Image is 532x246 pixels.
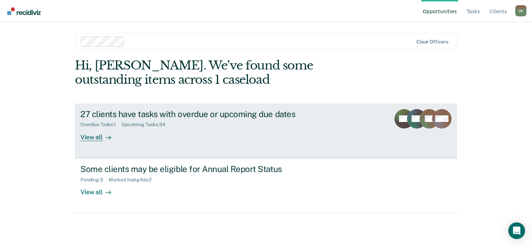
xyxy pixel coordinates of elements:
[508,222,525,239] div: Open Intercom Messenger
[80,109,325,119] div: 27 clients have tasks with overdue or upcoming due dates
[80,128,119,141] div: View all
[75,158,457,213] a: Some clients may be eligible for Annual Report StatusPending:3Marked Ineligible:2View all
[80,164,325,174] div: Some clients may be eligible for Annual Report Status
[515,5,526,16] div: D K
[75,104,457,158] a: 27 clients have tasks with overdue or upcoming due datesOverdue Tasks:1Upcoming Tasks:34View all
[80,122,122,128] div: Overdue Tasks : 1
[122,122,171,128] div: Upcoming Tasks : 34
[515,5,526,16] button: Profile dropdown button
[7,7,41,15] img: Recidiviz
[80,182,119,196] div: View all
[416,39,448,45] div: Clear officers
[109,177,157,183] div: Marked Ineligible : 2
[80,177,109,183] div: Pending : 3
[75,58,381,87] div: Hi, [PERSON_NAME]. We’ve found some outstanding items across 1 caseload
